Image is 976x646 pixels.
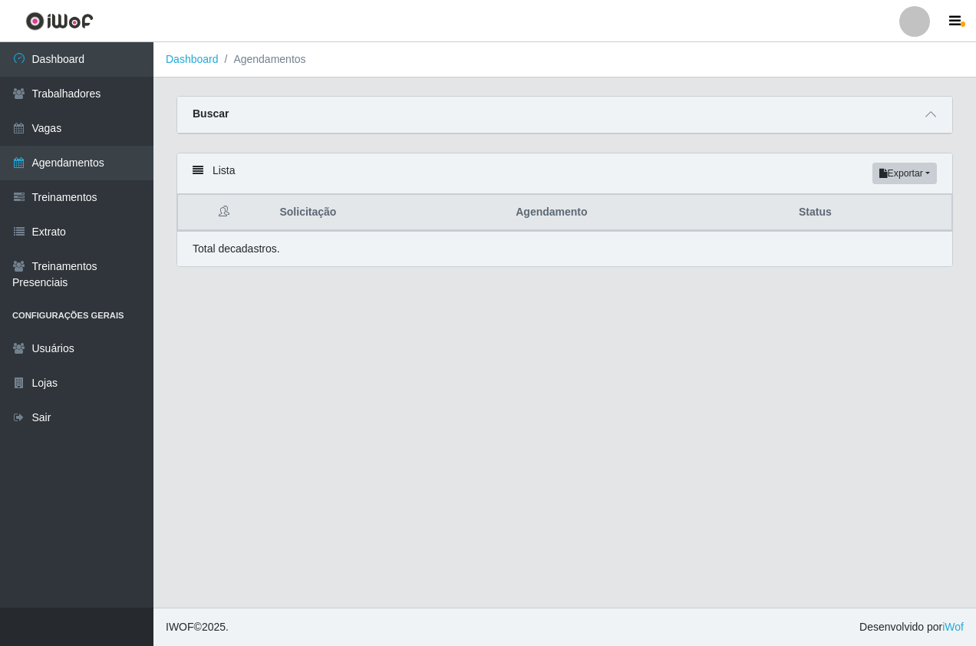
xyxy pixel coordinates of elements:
[153,42,976,77] nav: breadcrumb
[790,195,952,231] th: Status
[859,619,964,635] span: Desenvolvido por
[177,153,952,194] div: Lista
[166,53,219,65] a: Dashboard
[942,621,964,633] a: iWof
[193,107,229,120] strong: Buscar
[166,621,194,633] span: IWOF
[193,241,280,257] p: Total de cadastros.
[25,12,94,31] img: CoreUI Logo
[872,163,937,184] button: Exportar
[166,619,229,635] span: © 2025 .
[219,51,306,68] li: Agendamentos
[270,195,506,231] th: Solicitação
[506,195,790,231] th: Agendamento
